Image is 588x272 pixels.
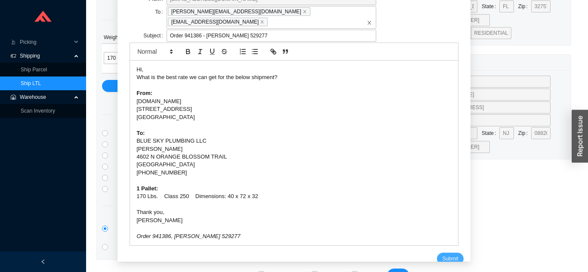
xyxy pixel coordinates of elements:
a: Ship Parcel [21,67,47,73]
span: close [260,20,264,24]
button: Submit [437,253,463,265]
strong: To: [136,130,145,136]
div: BLUE SKY PLUMBING LLC [136,137,452,145]
label: State [482,127,499,139]
button: Add Pallet [102,80,364,92]
div: Hi, [136,66,452,73]
div: What is the best rate we can get for the below shipment? [136,73,452,81]
div: [STREET_ADDRESS] [136,105,452,113]
label: State [482,0,499,12]
div: Thank you, [136,208,452,216]
span: Shipping [20,49,71,63]
div: [GEOGRAPHIC_DATA] [136,113,452,121]
label: Zip [518,0,531,12]
label: Zip [518,127,531,139]
span: close [367,20,372,25]
div: 4602 N ORANGE BLOSSOM TRAIL [136,153,452,161]
input: [PERSON_NAME][EMAIL_ADDRESS][DOMAIN_NAME]close[EMAIL_ADDRESS][DOMAIN_NAME]closeclose [269,17,275,27]
div: Return Address [384,55,566,70]
a: Scan Inventory [21,108,55,114]
span: Warehouse [20,90,71,104]
em: Order 941386, [PERSON_NAME] 529277 [136,233,240,239]
strong: 1 Pallet: [136,185,158,192]
span: close [303,9,307,14]
div: [PERSON_NAME] [136,217,452,224]
span: Pallets [114,15,144,24]
span: [PERSON_NAME][EMAIL_ADDRESS][DOMAIN_NAME] [168,7,310,16]
a: Ship LTL [21,80,41,86]
strong: From: [136,90,152,96]
label: To [155,6,167,18]
div: [PHONE_NUMBER] [136,169,452,177]
span: Other Services [112,201,164,211]
span: [EMAIL_ADDRESS][DOMAIN_NAME] [168,18,268,26]
div: 170 Lbs. Class 250 Dimensions: 40 x 72 x 32 [136,193,452,200]
div: [DOMAIN_NAME] [136,98,452,105]
span: Submit [442,254,458,263]
th: Weight [102,31,154,44]
span: RESIDENTIAL [474,30,508,36]
label: Subject [143,30,166,42]
div: [PERSON_NAME] [136,145,452,153]
div: [GEOGRAPHIC_DATA] [136,161,452,168]
span: left [40,259,46,264]
span: Direct Services [112,110,165,119]
span: Picking [20,35,71,49]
